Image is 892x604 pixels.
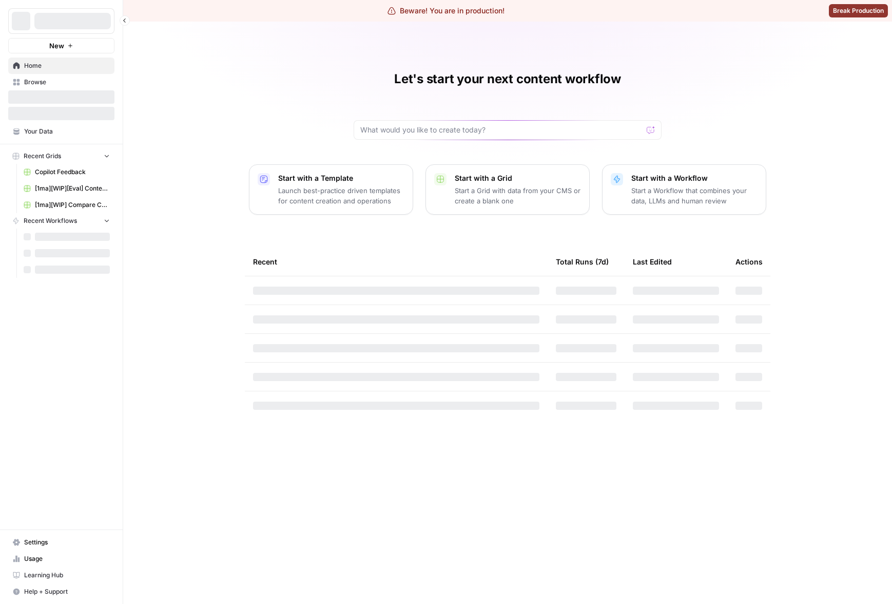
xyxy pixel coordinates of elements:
[24,152,61,161] span: Recent Grids
[24,554,110,563] span: Usage
[278,173,404,183] p: Start with a Template
[35,200,110,210] span: [1ma][WIP] Compare Convert Content Format
[8,583,114,600] button: Help + Support
[8,534,114,551] a: Settings
[735,248,763,276] div: Actions
[24,78,110,87] span: Browse
[829,4,888,17] button: Break Production
[455,173,581,183] p: Start with a Grid
[425,164,590,215] button: Start with a GridStart a Grid with data from your CMS or create a blank one
[8,74,114,90] a: Browse
[24,571,110,580] span: Learning Hub
[19,164,114,180] a: Copilot Feedback
[8,38,114,53] button: New
[833,6,884,15] span: Break Production
[35,167,110,177] span: Copilot Feedback
[8,567,114,583] a: Learning Hub
[24,587,110,596] span: Help + Support
[19,180,114,197] a: [1ma][WIP][Eval] Content Compare Grid
[394,71,621,87] h1: Let's start your next content workflow
[631,185,758,206] p: Start a Workflow that combines your data, LLMs and human review
[24,127,110,136] span: Your Data
[19,197,114,213] a: [1ma][WIP] Compare Convert Content Format
[253,248,539,276] div: Recent
[633,248,672,276] div: Last Edited
[455,185,581,206] p: Start a Grid with data from your CMS or create a blank one
[360,125,643,135] input: What would you like to create today?
[387,6,505,16] div: Beware! You are in production!
[8,213,114,229] button: Recent Workflows
[24,61,110,70] span: Home
[24,216,77,225] span: Recent Workflows
[8,123,114,140] a: Your Data
[8,58,114,74] a: Home
[49,41,64,51] span: New
[278,185,404,206] p: Launch best-practice driven templates for content creation and operations
[556,248,609,276] div: Total Runs (7d)
[24,538,110,547] span: Settings
[8,148,114,164] button: Recent Grids
[8,551,114,567] a: Usage
[35,184,110,193] span: [1ma][WIP][Eval] Content Compare Grid
[249,164,413,215] button: Start with a TemplateLaunch best-practice driven templates for content creation and operations
[631,173,758,183] p: Start with a Workflow
[602,164,766,215] button: Start with a WorkflowStart a Workflow that combines your data, LLMs and human review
